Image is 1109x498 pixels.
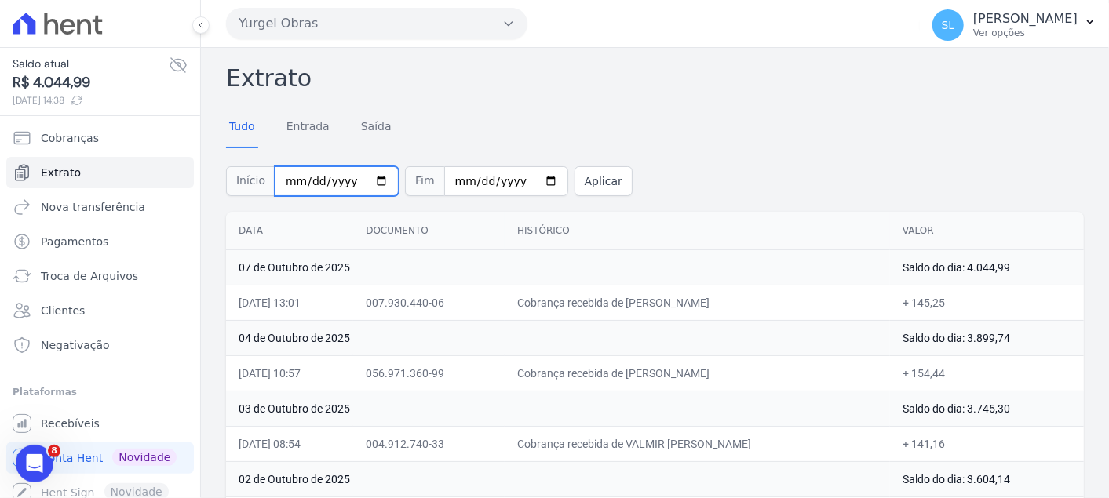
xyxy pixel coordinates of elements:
button: Yurgel Obras [226,8,527,39]
span: [DATE] 14:38 [13,93,169,107]
td: Saldo do dia: 3.604,14 [890,461,1084,496]
td: 02 de Outubro de 2025 [226,461,890,496]
a: Cobranças [6,122,194,154]
span: Negativação [41,337,110,353]
h2: Extrato [226,60,1084,96]
a: Recebíveis [6,408,194,439]
button: SL [PERSON_NAME] Ver opções [920,3,1109,47]
td: [DATE] 10:57 [226,355,353,391]
td: Cobrança recebida de [PERSON_NAME] [505,355,890,391]
span: Pagamentos [41,234,108,249]
iframe: Intercom live chat [16,445,53,482]
td: 007.930.440-06 [353,285,505,320]
td: + 154,44 [890,355,1084,391]
td: Cobrança recebida de [PERSON_NAME] [505,285,890,320]
td: [DATE] 08:54 [226,426,353,461]
span: R$ 4.044,99 [13,72,169,93]
div: Plataformas [13,383,188,402]
th: Valor [890,212,1084,250]
span: Extrato [41,165,81,180]
td: 03 de Outubro de 2025 [226,391,890,426]
th: Documento [353,212,505,250]
a: Pagamentos [6,226,194,257]
td: Saldo do dia: 4.044,99 [890,249,1084,285]
td: Saldo do dia: 3.899,74 [890,320,1084,355]
span: Recebíveis [41,416,100,431]
th: Histórico [505,212,890,250]
td: 004.912.740-33 [353,426,505,461]
span: Fim [405,166,444,196]
span: Nova transferência [41,199,145,215]
span: Cobranças [41,130,99,146]
td: 07 de Outubro de 2025 [226,249,890,285]
a: Nova transferência [6,191,194,223]
a: Extrato [6,157,194,188]
td: Saldo do dia: 3.745,30 [890,391,1084,426]
a: Clientes [6,295,194,326]
td: + 141,16 [890,426,1084,461]
span: Conta Hent [41,450,103,466]
span: SL [942,20,955,31]
a: Conta Hent Novidade [6,442,194,474]
button: Aplicar [575,166,633,196]
td: 04 de Outubro de 2025 [226,320,890,355]
a: Entrada [283,107,333,148]
a: Troca de Arquivos [6,260,194,292]
span: Clientes [41,303,85,318]
td: [DATE] 13:01 [226,285,353,320]
span: Novidade [112,449,177,466]
td: Cobrança recebida de VALMIR [PERSON_NAME] [505,426,890,461]
p: Ver opções [973,27,1078,39]
td: 056.971.360-99 [353,355,505,391]
span: 8 [48,445,60,457]
span: Início [226,166,275,196]
th: Data [226,212,353,250]
p: [PERSON_NAME] [973,11,1078,27]
span: Saldo atual [13,56,169,72]
a: Negativação [6,329,194,361]
span: Troca de Arquivos [41,268,138,284]
td: + 145,25 [890,285,1084,320]
a: Saída [358,107,395,148]
a: Tudo [226,107,258,148]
